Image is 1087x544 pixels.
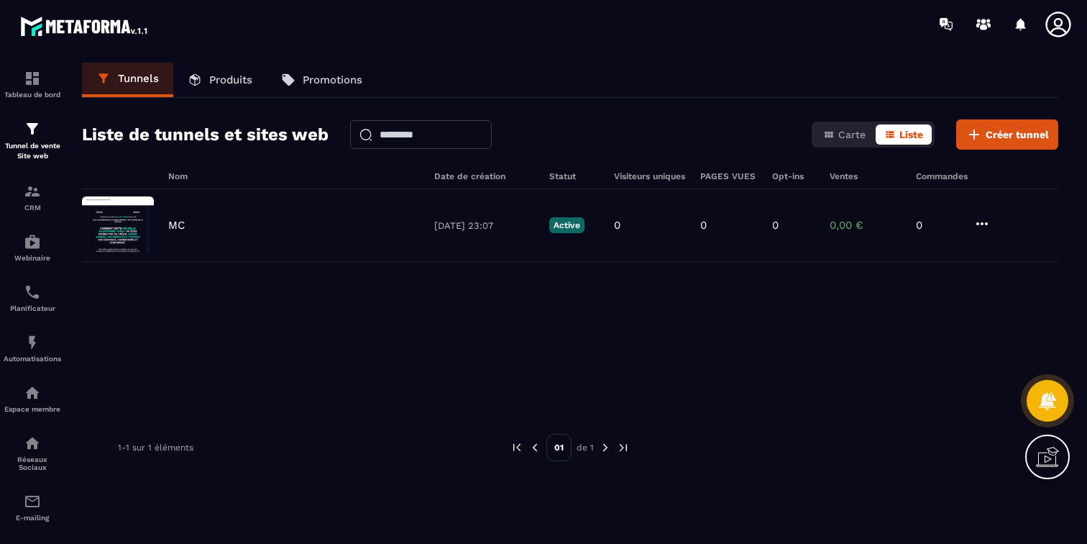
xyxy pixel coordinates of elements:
[815,124,874,145] button: Carte
[168,171,420,181] h6: Nom
[4,109,61,172] a: formationformationTunnel de vente Site web
[510,441,523,454] img: prev
[4,59,61,109] a: formationformationTableau de bord
[24,70,41,87] img: formation
[24,233,41,250] img: automations
[4,424,61,482] a: social-networksocial-networkRéseaux Sociaux
[82,196,154,254] img: image
[916,171,968,181] h6: Commandes
[549,171,600,181] h6: Statut
[546,434,572,461] p: 01
[24,183,41,200] img: formation
[549,217,584,233] p: Active
[20,13,150,39] img: logo
[916,219,959,232] p: 0
[4,455,61,471] p: Réseaux Sociaux
[700,219,707,232] p: 0
[118,72,159,85] p: Tunnels
[434,171,535,181] h6: Date de création
[4,482,61,532] a: emailemailE-mailing
[4,254,61,262] p: Webinaire
[24,493,41,510] img: email
[4,355,61,363] p: Automatisations
[4,172,61,222] a: formationformationCRM
[168,219,185,232] p: MC
[209,73,252,86] p: Produits
[838,129,866,140] span: Carte
[899,129,923,140] span: Liste
[24,435,41,452] img: social-network
[830,219,902,232] p: 0,00 €
[4,91,61,99] p: Tableau de bord
[986,127,1049,142] span: Créer tunnel
[24,334,41,351] img: automations
[82,120,329,149] h2: Liste de tunnels et sites web
[303,73,362,86] p: Promotions
[772,171,815,181] h6: Opt-ins
[82,63,173,97] a: Tunnels
[4,141,61,161] p: Tunnel de vente Site web
[4,222,61,273] a: automationsautomationsWebinaire
[528,441,541,454] img: prev
[830,171,902,181] h6: Ventes
[614,219,620,232] p: 0
[700,171,758,181] h6: PAGES VUES
[24,120,41,137] img: formation
[118,443,193,453] p: 1-1 sur 1 éléments
[876,124,932,145] button: Liste
[4,273,61,323] a: schedulerschedulerPlanificateur
[4,323,61,373] a: automationsautomationsAutomatisations
[599,441,612,454] img: next
[772,219,779,232] p: 0
[173,63,267,97] a: Produits
[434,220,535,231] p: [DATE] 23:07
[956,119,1058,150] button: Créer tunnel
[4,204,61,212] p: CRM
[577,442,594,453] p: de 1
[24,384,41,402] img: automations
[4,304,61,312] p: Planificateur
[4,405,61,413] p: Espace membre
[24,284,41,301] img: scheduler
[267,63,377,97] a: Promotions
[617,441,630,454] img: next
[4,514,61,522] p: E-mailing
[614,171,686,181] h6: Visiteurs uniques
[4,373,61,424] a: automationsautomationsEspace membre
